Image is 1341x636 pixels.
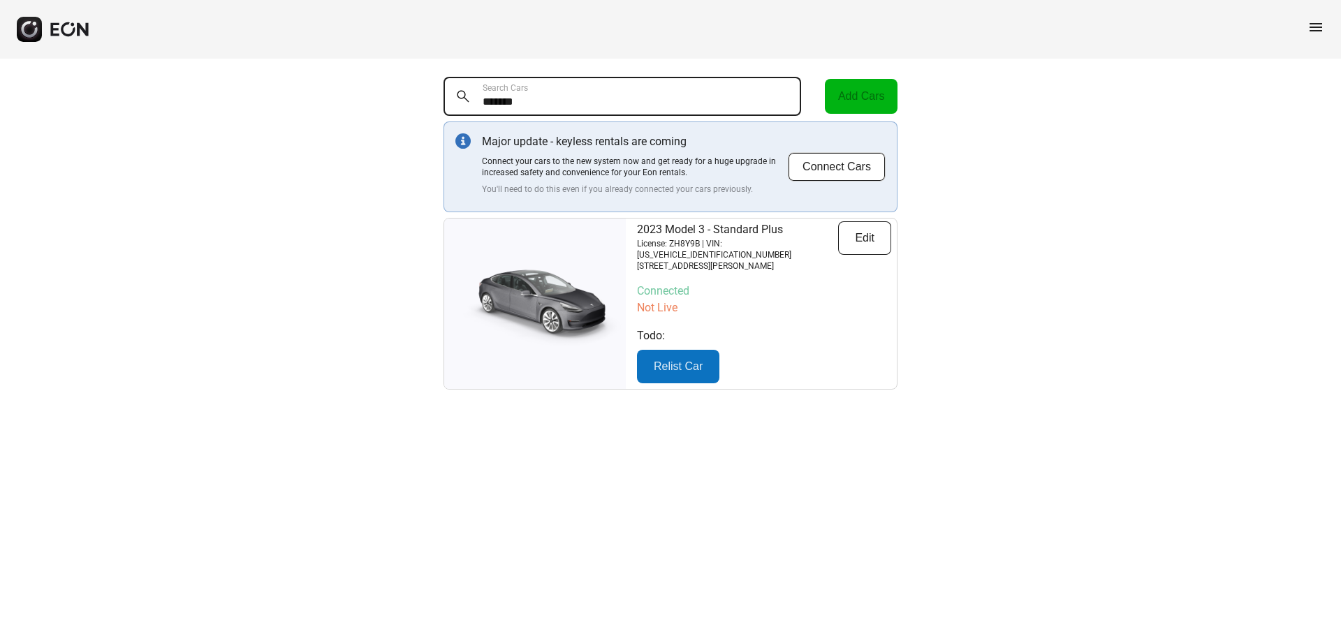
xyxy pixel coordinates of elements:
[637,350,719,383] button: Relist Car
[1307,19,1324,36] span: menu
[444,258,626,349] img: car
[482,156,788,178] p: Connect your cars to the new system now and get ready for a huge upgrade in increased safety and ...
[637,327,891,344] p: Todo:
[637,260,838,272] p: [STREET_ADDRESS][PERSON_NAME]
[482,184,788,195] p: You'll need to do this even if you already connected your cars previously.
[637,283,891,299] p: Connected
[637,299,891,316] p: Not Live
[482,133,788,150] p: Major update - keyless rentals are coming
[838,221,891,255] button: Edit
[455,133,471,149] img: info
[788,152,886,182] button: Connect Cars
[637,238,838,260] p: License: ZH8Y9B | VIN: [US_VEHICLE_IDENTIFICATION_NUMBER]
[483,82,528,94] label: Search Cars
[637,221,838,238] p: 2023 Model 3 - Standard Plus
